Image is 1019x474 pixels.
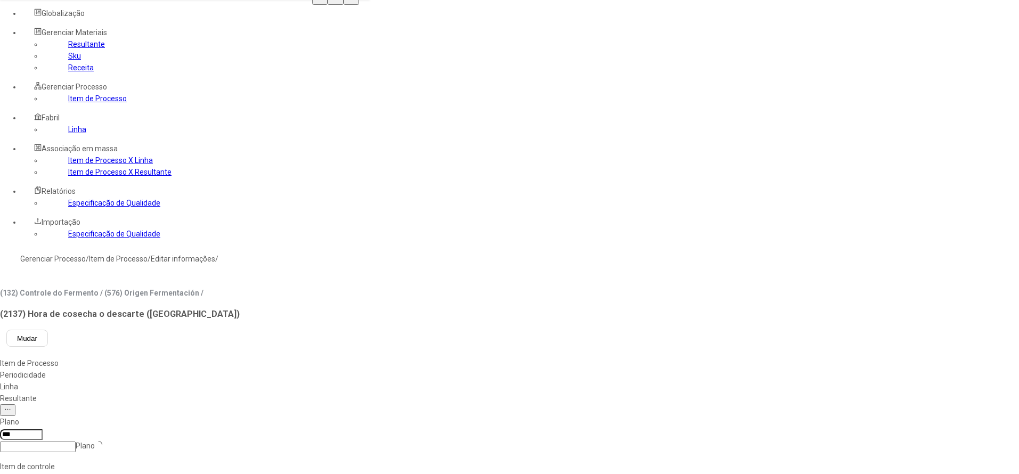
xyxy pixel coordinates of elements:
a: Especificação de Qualidade [68,199,160,207]
a: Gerenciar Processo [20,255,86,263]
nz-breadcrumb-separator: / [86,255,89,263]
span: Associação em massa [42,144,118,153]
nz-breadcrumb-separator: / [148,255,151,263]
span: Mudar [17,334,37,342]
a: Item de Processo X Resultante [68,168,172,176]
nz-breadcrumb-separator: / [215,255,218,263]
a: Receita [68,63,94,72]
a: Item de Processo X Linha [68,156,153,165]
span: Relatórios [42,187,76,195]
a: Item de Processo [89,255,148,263]
span: Gerenciar Processo [42,83,107,91]
button: Mudar [6,330,48,347]
a: Especificação de Qualidade [68,230,160,238]
span: Globalização [42,9,85,18]
a: Item de Processo [68,94,127,103]
a: Linha [68,125,86,134]
a: Editar informações [151,255,215,263]
nz-select-placeholder: Plano [76,442,95,450]
a: Sku [68,52,81,60]
span: Importação [42,218,80,226]
a: Resultante [68,40,105,48]
span: Gerenciar Materiais [42,28,107,37]
span: Fabril [42,113,60,122]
